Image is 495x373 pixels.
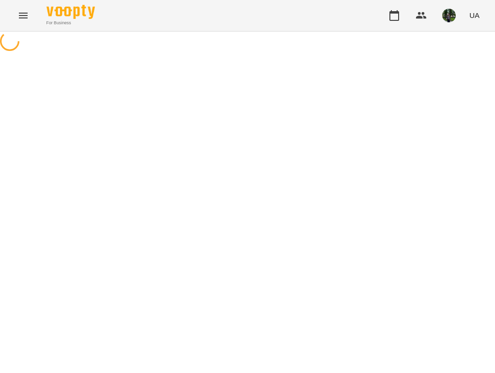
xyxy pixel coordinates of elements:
[469,10,480,20] span: UA
[465,6,483,24] button: UA
[46,5,95,19] img: Voopty Logo
[46,20,95,26] span: For Business
[12,4,35,27] button: Menu
[442,9,456,22] img: 295700936d15feefccb57b2eaa6bd343.jpg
